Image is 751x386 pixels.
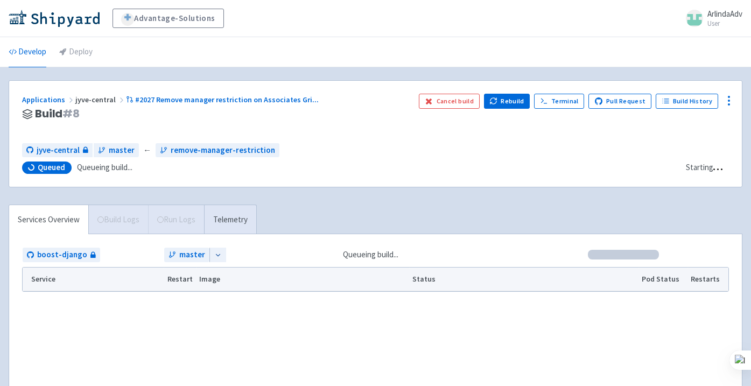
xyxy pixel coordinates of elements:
[171,144,275,157] span: remove-manager-restriction
[204,205,256,235] a: Telemetry
[22,95,75,104] a: Applications
[707,9,742,19] span: ArlindaAdv
[62,106,80,121] span: # 8
[686,162,713,174] div: Starting
[164,268,196,291] th: Restart
[409,268,638,291] th: Status
[534,94,584,109] a: Terminal
[656,94,718,109] a: Build History
[37,249,87,261] span: boost-django
[143,144,151,157] span: ←
[59,37,93,67] a: Deploy
[94,143,139,158] a: master
[679,10,742,27] a: ArlindaAdv User
[164,248,209,262] a: master
[109,144,135,157] span: master
[9,37,46,67] a: Develop
[126,95,320,104] a: #2027 Remove manager restriction on Associates Gri...
[22,143,93,158] a: jyve-central
[35,108,80,120] span: Build
[23,268,164,291] th: Service
[23,248,100,262] a: boost-django
[343,249,398,261] span: Queueing build...
[484,94,530,109] button: Rebuild
[156,143,279,158] a: remove-manager-restriction
[707,20,742,27] small: User
[77,162,132,174] span: Queueing build...
[588,94,651,109] a: Pull Request
[196,268,409,291] th: Image
[9,10,100,27] img: Shipyard logo
[9,205,88,235] a: Services Overview
[135,95,319,104] span: #2027 Remove manager restriction on Associates Gri ...
[75,95,126,104] span: jyve-central
[179,249,205,261] span: master
[37,144,80,157] span: jyve-central
[113,9,224,28] a: Advantage-Solutions
[687,268,728,291] th: Restarts
[419,94,480,109] button: Cancel build
[638,268,687,291] th: Pod Status
[38,162,65,173] span: Queued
